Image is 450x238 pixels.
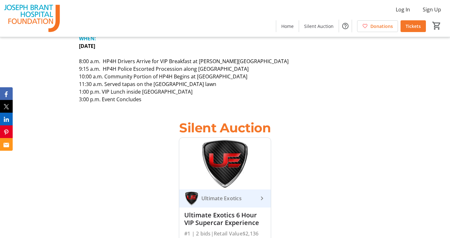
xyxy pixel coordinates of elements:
span: 8:00 a.m. HP4H Drivers Arrive for VIP Breakfast at [PERSON_NAME][GEOGRAPHIC_DATA] [79,58,289,65]
span: Donations [370,23,393,30]
a: Tickets [401,20,426,32]
button: Sign Up [418,4,446,15]
div: Ultimate Exotics [199,195,258,202]
span: 3:00 p.m. Event Concludes [79,96,141,103]
div: #1 | 2 bids | Retail Value $2,136 [184,229,266,238]
button: Log In [391,4,415,15]
a: Silent Auction [299,20,339,32]
strong: [DATE] [79,43,95,50]
img: Ultimate Exotics 6 Hour VIP Supercar Experience [179,138,271,189]
div: Silent Auction [179,118,271,137]
span: Home [281,23,294,30]
span: 1:00 p.m. VIP Lunch inside [GEOGRAPHIC_DATA] [79,88,192,95]
span: Silent Auction [304,23,334,30]
img: The Joseph Brant Hospital Foundation's Logo [4,3,60,34]
strong: WHEN: [79,35,96,42]
span: 11:30 a.m. Served tapas on the [GEOGRAPHIC_DATA] lawn [79,81,216,88]
span: Log In [396,6,410,13]
button: Help [339,20,352,32]
span: 10:00 a.m. Community Portion of HP4H Begins at [GEOGRAPHIC_DATA] [79,73,247,80]
a: Ultimate ExoticsUltimate Exotics [179,189,271,208]
img: Ultimate Exotics [184,191,199,206]
a: Donations [357,20,398,32]
span: Sign Up [423,6,441,13]
a: Home [276,20,299,32]
div: Ultimate Exotics 6 Hour VIP Supercar Experience [184,211,266,227]
mat-icon: keyboard_arrow_right [258,195,266,202]
span: Tickets [406,23,421,30]
button: Cart [431,20,442,31]
span: 9:15 a.m. HP4H Police Escorted Procession along [GEOGRAPHIC_DATA] [79,65,249,72]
